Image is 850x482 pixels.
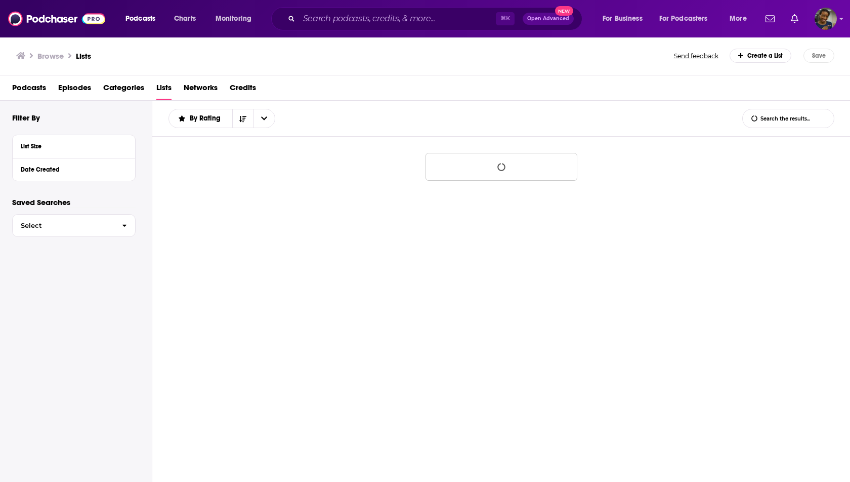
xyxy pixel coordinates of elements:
a: Charts [167,11,202,27]
button: Save [803,49,834,63]
button: open menu [118,11,168,27]
button: Send feedback [671,52,721,60]
div: List Size [21,143,120,150]
div: Create a List [730,49,792,63]
span: For Podcasters [659,12,708,26]
button: open menu [169,115,232,122]
button: Select [12,214,136,237]
a: Episodes [58,79,91,100]
span: Logged in as sabrinajohnson [815,8,837,30]
span: Podcasts [125,12,155,26]
span: Open Advanced [527,16,569,21]
span: Monitoring [216,12,251,26]
h2: Choose List sort [168,109,275,128]
button: open menu [253,109,275,128]
div: Date Created [21,166,120,173]
input: Search podcasts, credits, & more... [299,11,496,27]
button: open menu [653,11,722,27]
span: ⌘ K [496,12,515,25]
img: Podchaser - Follow, Share and Rate Podcasts [8,9,105,28]
a: Credits [230,79,256,100]
button: Open AdvancedNew [523,13,574,25]
p: Saved Searches [12,197,136,207]
img: User Profile [815,8,837,30]
h2: Filter By [12,113,40,123]
a: Networks [184,79,218,100]
span: Charts [174,12,196,26]
button: List Size [21,139,127,152]
a: Lists [156,79,172,100]
button: Show profile menu [815,8,837,30]
button: Loading [426,153,577,181]
a: Categories [103,79,144,100]
button: open menu [208,11,265,27]
a: Podcasts [12,79,46,100]
span: By Rating [190,115,224,122]
button: Sort Direction [232,109,253,128]
h3: Browse [37,51,64,61]
span: Select [13,222,114,229]
div: Search podcasts, credits, & more... [281,7,592,30]
span: New [555,6,573,16]
button: Date Created [21,163,127,175]
a: Show notifications dropdown [787,10,802,27]
a: Show notifications dropdown [761,10,779,27]
a: Lists [76,51,91,61]
button: open menu [722,11,759,27]
span: For Business [603,12,643,26]
span: More [730,12,747,26]
button: open menu [596,11,655,27]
